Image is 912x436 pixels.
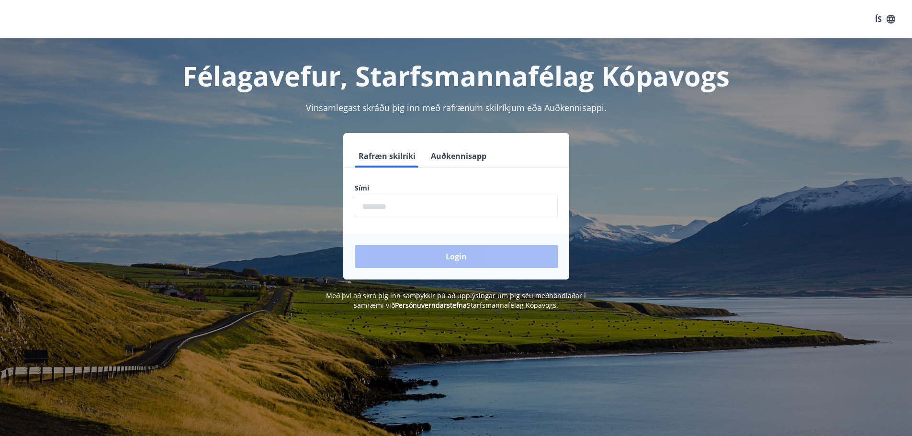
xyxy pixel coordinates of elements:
span: Með því að skrá þig inn samþykkir þú að upplýsingar um þig séu meðhöndlaðar í samræmi við Starfsm... [326,291,586,310]
label: Sími [355,183,558,193]
button: Auðkennisapp [427,145,490,168]
h1: Félagavefur, Starfsmannafélag Kópavogs [123,57,789,94]
span: Vinsamlegast skráðu þig inn með rafrænum skilríkjum eða Auðkennisappi. [306,102,607,113]
button: Rafræn skilríki [355,145,419,168]
button: ÍS [870,11,901,28]
a: Persónuverndarstefna [395,301,467,310]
